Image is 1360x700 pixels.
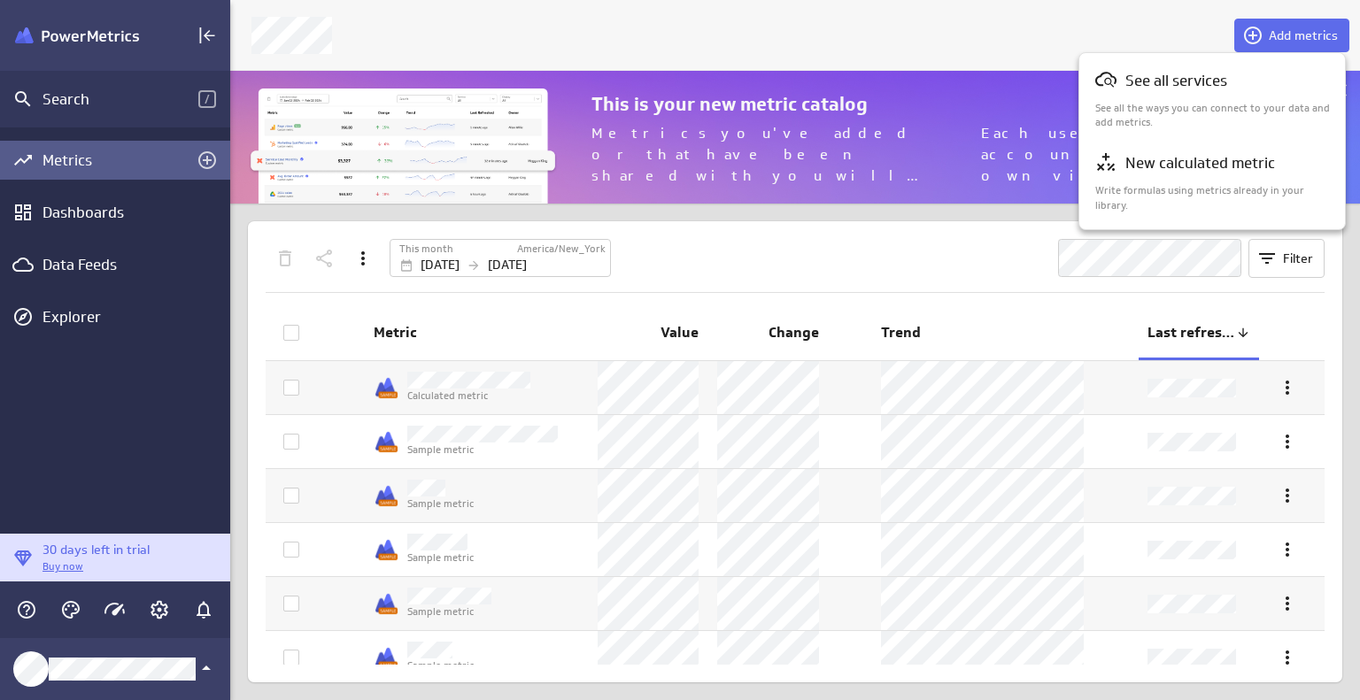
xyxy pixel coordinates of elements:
p: Write formulas using metrics already in your library. [1095,183,1331,213]
p: See all services [1125,70,1227,92]
div: See all services [1079,58,1345,141]
div: See all services [1095,69,1331,130]
p: New calculated metric [1125,152,1275,174]
div: New calculated metric [1079,141,1345,223]
p: See all the ways you can connect to your data and add metrics. [1095,101,1331,131]
div: New calculated metric [1095,151,1331,212]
